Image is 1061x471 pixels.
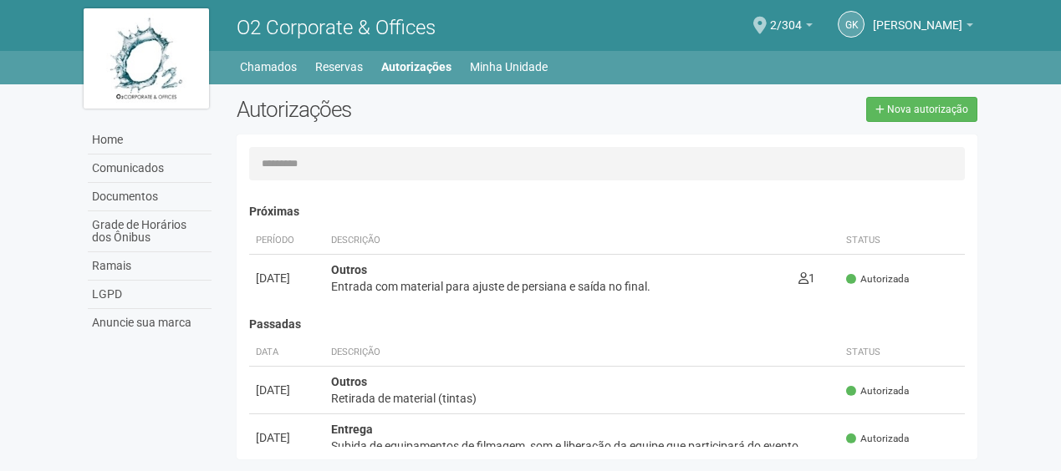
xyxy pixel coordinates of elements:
[846,432,909,446] span: Autorizada
[88,126,212,154] a: Home
[324,227,792,255] th: Descrição
[88,183,212,211] a: Documentos
[770,3,802,32] span: 2/304
[237,97,594,122] h2: Autorizações
[887,104,968,115] span: Nova autorização
[866,97,977,122] a: Nova autorização
[331,423,373,436] strong: Entrega
[256,270,318,286] div: [DATE]
[88,309,212,337] a: Anuncie sua marca
[88,281,212,309] a: LGPD
[249,205,966,218] h4: Próximas
[324,339,840,367] th: Descrição
[88,252,212,281] a: Ramais
[256,382,318,398] div: [DATE]
[84,8,209,109] img: logo.jpg
[470,55,548,78] a: Minha Unidade
[770,21,813,34] a: 2/304
[838,11,865,38] a: GK
[315,55,363,78] a: Reservas
[846,272,909,286] span: Autorizada
[331,263,367,276] strong: Outros
[249,339,324,367] th: Data
[88,211,212,252] a: Grade de Horários dos Ônibus
[331,438,834,454] div: Subida de equipamentos de filmagem, som e liberação da equipe que participará do evento
[249,227,324,255] th: Período
[798,271,815,285] span: 1
[256,429,318,446] div: [DATE]
[331,390,834,407] div: Retirada de material (tintas)
[839,339,965,367] th: Status
[381,55,451,78] a: Autorizações
[88,154,212,183] a: Comunicados
[846,384,909,398] span: Autorizada
[873,3,962,32] span: Gleice Kelly
[873,21,973,34] a: [PERSON_NAME]
[839,227,965,255] th: Status
[331,278,785,295] div: Entrada com material para ajuste de persiana e saída no final.
[237,16,436,39] span: O2 Corporate & Offices
[331,375,367,388] strong: Outros
[240,55,297,78] a: Chamados
[249,318,966,331] h4: Passadas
